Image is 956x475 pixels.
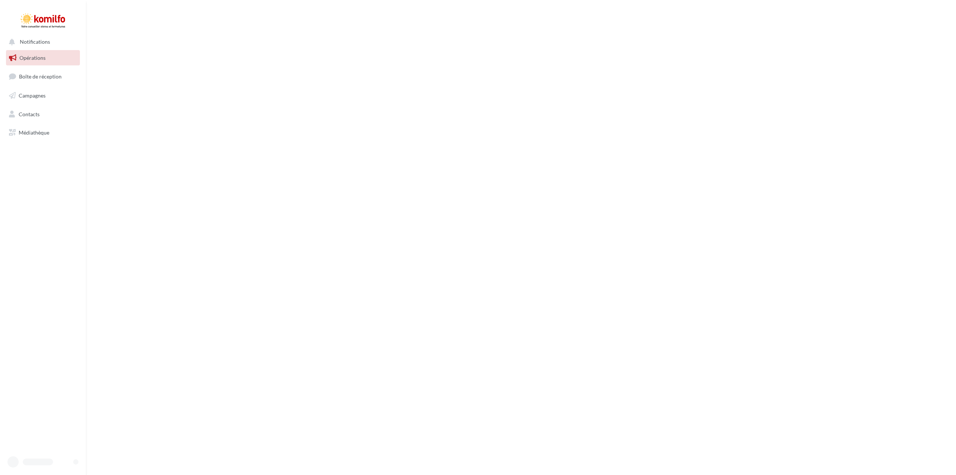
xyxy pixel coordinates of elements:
a: Opérations [4,50,81,66]
a: Contacts [4,107,81,122]
a: Médiathèque [4,125,81,141]
a: Campagnes [4,88,81,104]
span: Campagnes [19,92,46,99]
span: Boîte de réception [19,73,62,80]
span: Notifications [20,39,50,45]
span: Opérations [19,55,46,61]
span: Médiathèque [19,129,49,136]
a: Boîte de réception [4,68,81,84]
span: Contacts [19,111,40,117]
